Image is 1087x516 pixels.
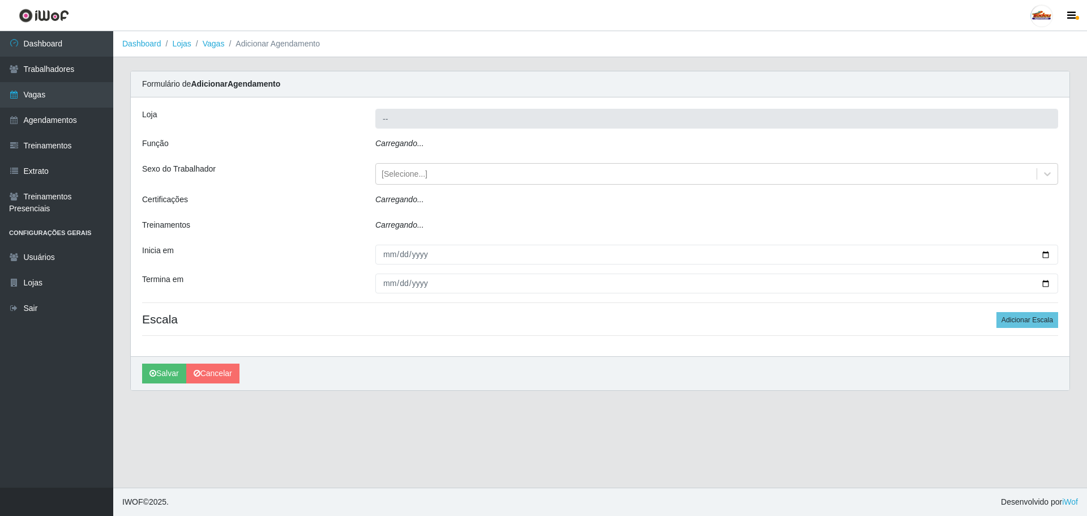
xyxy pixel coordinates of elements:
[375,220,424,229] i: Carregando...
[142,194,188,206] label: Certificações
[375,245,1058,265] input: 00/00/0000
[224,38,320,50] li: Adicionar Agendamento
[382,168,427,180] div: [Selecione...]
[122,39,161,48] a: Dashboard
[122,497,143,506] span: IWOF
[142,109,157,121] label: Loja
[113,31,1087,57] nav: breadcrumb
[203,39,225,48] a: Vagas
[1062,497,1078,506] a: iWof
[172,39,191,48] a: Lojas
[142,245,174,257] label: Inicia em
[142,364,186,383] button: Salvar
[142,138,169,150] label: Função
[375,195,424,204] i: Carregando...
[186,364,239,383] a: Cancelar
[996,312,1058,328] button: Adicionar Escala
[19,8,69,23] img: CoreUI Logo
[191,79,280,88] strong: Adicionar Agendamento
[1001,496,1078,508] span: Desenvolvido por
[142,219,190,231] label: Treinamentos
[131,71,1069,97] div: Formulário de
[142,274,183,285] label: Termina em
[375,139,424,148] i: Carregando...
[142,163,216,175] label: Sexo do Trabalhador
[122,496,169,508] span: © 2025 .
[375,274,1058,293] input: 00/00/0000
[142,312,1058,326] h4: Escala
